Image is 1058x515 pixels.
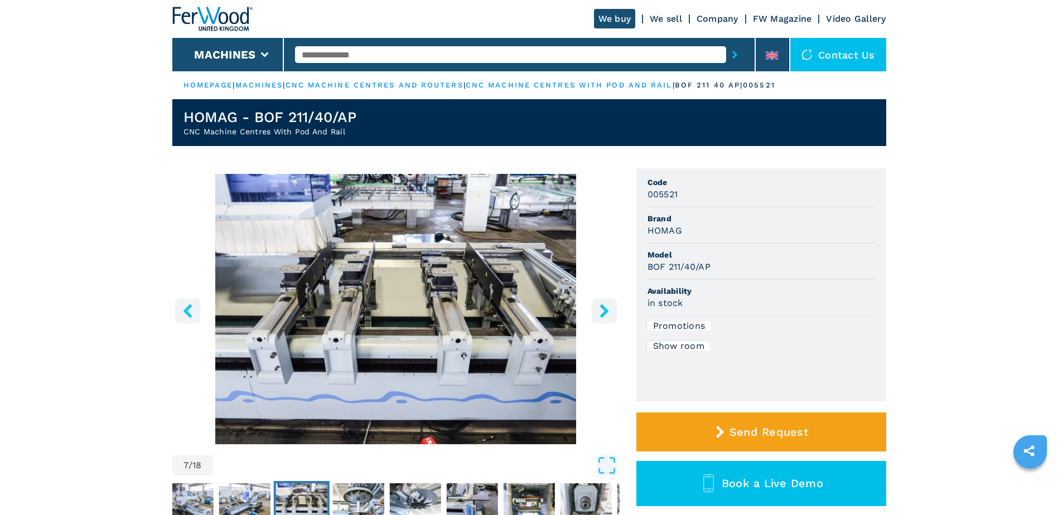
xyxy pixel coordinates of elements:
p: bof 211 40 ap | [675,80,743,90]
span: | [673,81,675,89]
span: Brand [648,213,875,224]
span: 7 [183,461,189,470]
button: Open Fullscreen [216,455,617,475]
span: Code [648,177,875,188]
span: | [283,81,285,89]
span: Book a Live Demo [722,477,823,490]
iframe: Chat [1011,465,1050,507]
span: Model [648,249,875,260]
a: We sell [650,13,682,24]
img: Ferwood [172,7,253,31]
a: cnc machine centres with pod and rail [466,81,673,89]
div: Go to Slide 7 [172,174,620,444]
a: FW Magazine [753,13,812,24]
button: Machines [194,48,255,61]
h3: 005521 [648,188,678,201]
button: submit-button [726,42,743,67]
button: right-button [592,298,617,323]
h3: BOF 211/40/AP [648,260,711,273]
a: We buy [594,9,636,28]
button: Send Request [636,412,886,451]
span: Send Request [730,425,808,439]
button: Book a Live Demo [636,461,886,506]
h1: HOMAG - BOF 211/40/AP [183,108,356,126]
p: 005521 [743,80,775,90]
a: Company [697,13,738,24]
div: Show room [648,342,710,351]
span: | [233,81,235,89]
img: Contact us [801,49,813,60]
h2: CNC Machine Centres With Pod And Rail [183,126,356,137]
span: / [189,461,192,470]
img: CNC Machine Centres With Pod And Rail HOMAG BOF 211/40/AP [172,174,620,444]
div: Promotions [648,322,711,331]
a: cnc machine centres and routers [286,81,463,89]
h3: HOMAG [648,224,682,237]
span: Availability [648,285,875,297]
a: machines [235,81,283,89]
button: left-button [175,298,200,323]
a: Video Gallery [826,13,886,24]
span: 18 [192,461,202,470]
a: HOMEPAGE [183,81,233,89]
span: | [463,81,466,89]
h3: in stock [648,297,683,309]
a: sharethis [1015,437,1043,465]
div: Contact us [790,38,886,71]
